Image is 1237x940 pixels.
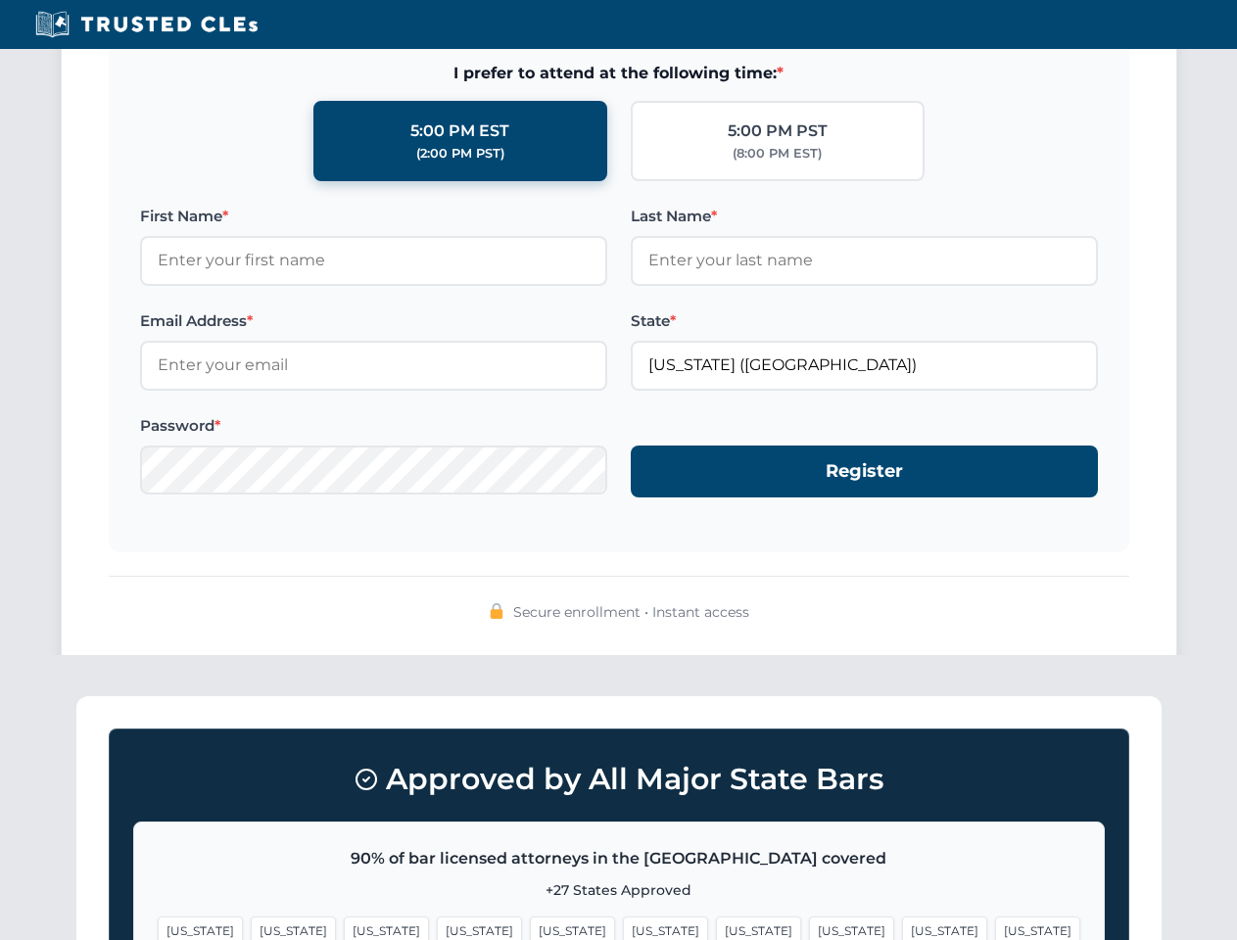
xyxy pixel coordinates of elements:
[631,341,1098,390] input: Florida (FL)
[489,603,504,619] img: 🔒
[140,61,1098,86] span: I prefer to attend at the following time:
[733,144,822,164] div: (8:00 PM EST)
[631,205,1098,228] label: Last Name
[140,414,607,438] label: Password
[158,846,1080,871] p: 90% of bar licensed attorneys in the [GEOGRAPHIC_DATA] covered
[410,118,509,144] div: 5:00 PM EST
[416,144,504,164] div: (2:00 PM PST)
[728,118,828,144] div: 5:00 PM PST
[140,309,607,333] label: Email Address
[140,341,607,390] input: Enter your email
[513,601,749,623] span: Secure enrollment • Instant access
[631,446,1098,497] button: Register
[29,10,263,39] img: Trusted CLEs
[140,236,607,285] input: Enter your first name
[631,309,1098,333] label: State
[631,236,1098,285] input: Enter your last name
[133,753,1105,806] h3: Approved by All Major State Bars
[158,879,1080,901] p: +27 States Approved
[140,205,607,228] label: First Name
